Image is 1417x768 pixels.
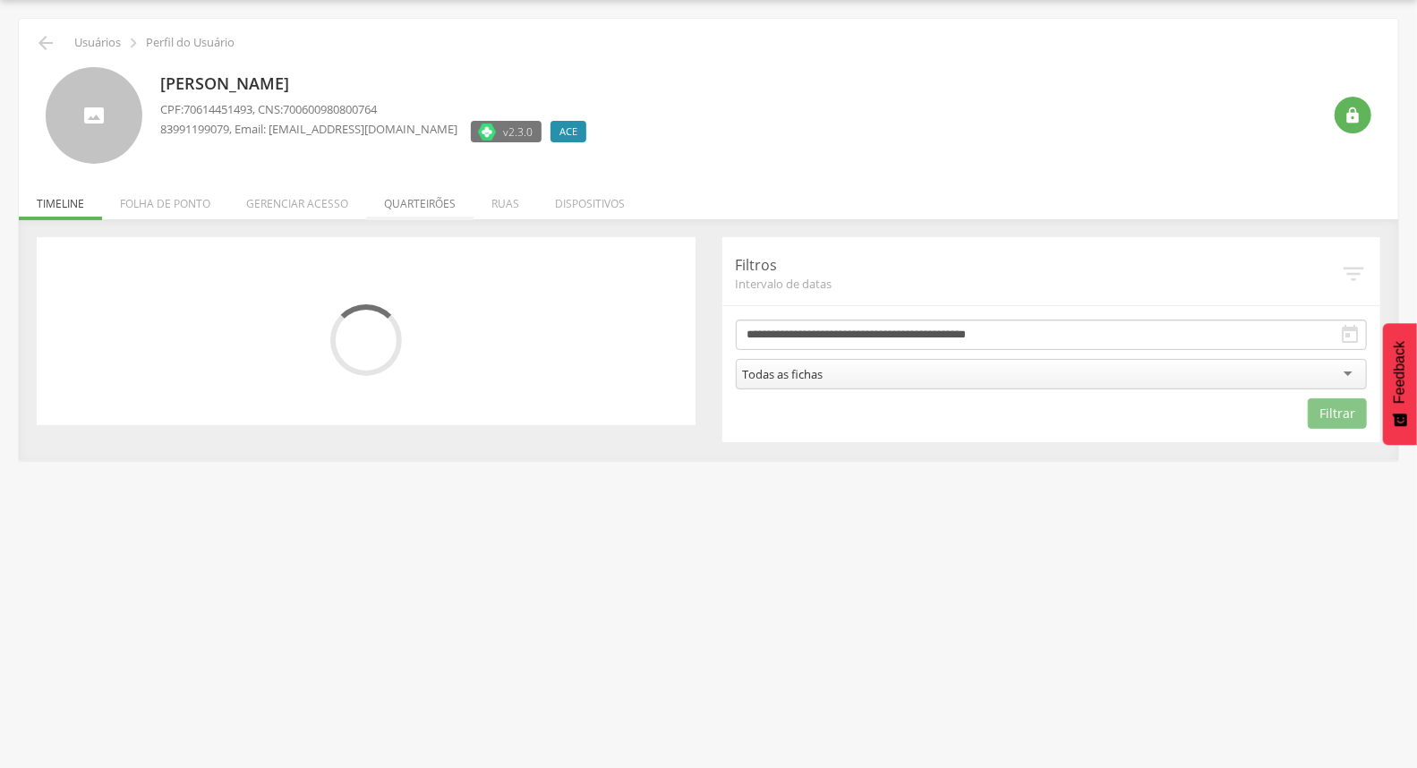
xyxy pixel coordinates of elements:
[503,123,533,141] span: v2.3.0
[474,178,537,220] li: Ruas
[160,101,595,118] p: CPF: , CNS:
[1383,323,1417,445] button: Feedback - Mostrar pesquisa
[160,121,229,137] span: 83991199079
[743,366,824,382] div: Todas as fichas
[74,36,121,50] p: Usuários
[559,124,577,139] span: ACE
[228,178,366,220] li: Gerenciar acesso
[160,73,595,96] p: [PERSON_NAME]
[146,36,235,50] p: Perfil do Usuário
[736,276,1341,292] span: Intervalo de datas
[283,101,377,117] span: 700600980800764
[736,255,1341,276] p: Filtros
[366,178,474,220] li: Quarteirões
[1344,107,1362,124] i: 
[35,32,56,54] i: 
[184,101,252,117] span: 70614451493
[102,178,228,220] li: Folha de ponto
[1308,398,1367,429] button: Filtrar
[160,121,457,138] p: , Email: [EMAIL_ADDRESS][DOMAIN_NAME]
[1392,341,1408,404] span: Feedback
[1339,324,1361,346] i: 
[537,178,643,220] li: Dispositivos
[124,33,143,53] i: 
[1340,260,1367,287] i: 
